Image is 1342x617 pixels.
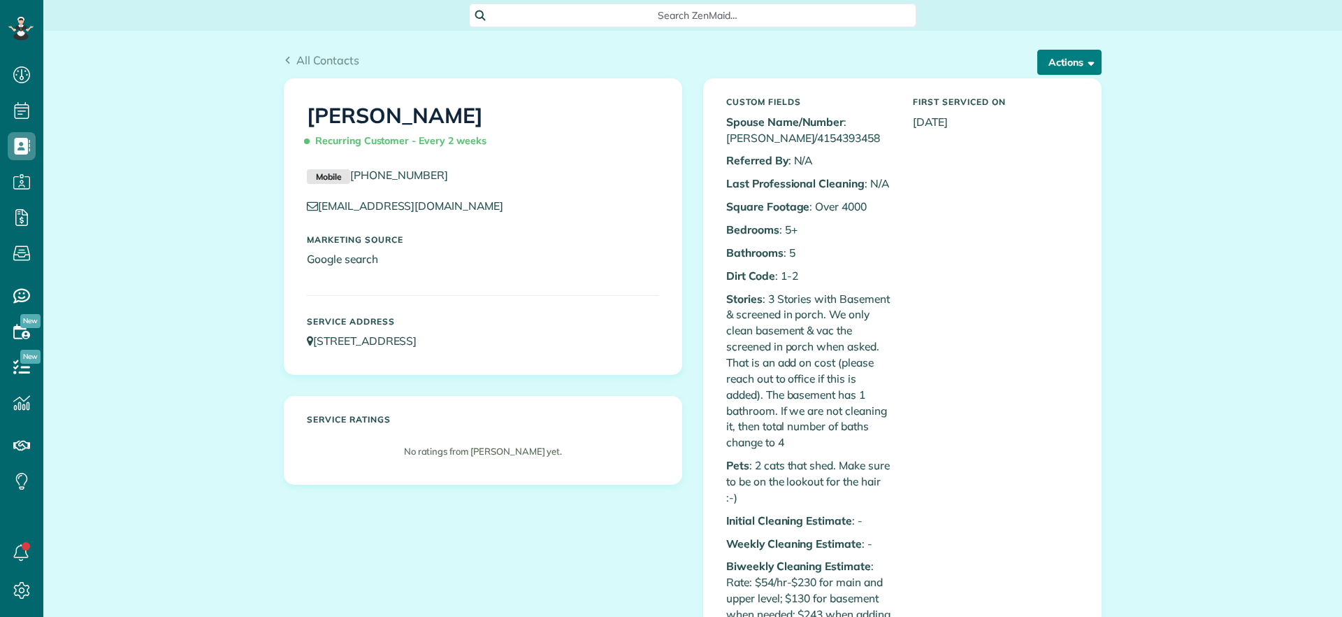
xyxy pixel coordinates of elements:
a: Mobile[PHONE_NUMBER] [307,168,448,182]
p: : - [726,536,892,552]
p: No ratings from [PERSON_NAME] yet. [314,445,652,458]
h1: [PERSON_NAME] [307,104,659,153]
b: Stories [726,292,763,306]
button: Actions [1037,50,1102,75]
p: : 2 cats that shed. Make sure to be on the lookout for the hair :-) [726,458,892,506]
p: : Over 4000 [726,199,892,215]
p: : N/A [726,176,892,192]
b: Square Footage [726,199,809,213]
b: Referred By [726,153,788,167]
b: Initial Cleaning Estimate [726,513,852,527]
a: [STREET_ADDRESS] [307,334,430,348]
span: All Contacts [296,53,359,67]
p: : N/A [726,153,892,169]
h5: Custom Fields [726,97,892,106]
p: : 5+ [726,222,892,238]
p: : 3 Stories with Basement & screened in porch. We only clean basement & vac the screened in porch... [726,291,892,451]
b: Bedrooms [726,222,779,236]
b: Last Professional Cleaning [726,176,865,190]
span: New [20,314,41,328]
a: All Contacts [284,52,359,69]
h5: Service ratings [307,415,659,424]
h5: Marketing Source [307,235,659,244]
p: : [PERSON_NAME]/4154393458 [726,114,892,146]
h5: Service Address [307,317,659,326]
p: : 5 [726,245,892,261]
p: : 1-2 [726,268,892,284]
p: : - [726,513,892,529]
p: Google search [307,251,659,267]
span: New [20,350,41,364]
b: Pets [726,458,749,472]
b: Spouse Name/Number [726,115,844,129]
b: Bathrooms [726,246,784,260]
h5: First Serviced On [913,97,1078,106]
b: Weekly Cleaning Estimate [726,537,862,551]
p: [DATE] [913,114,1078,130]
small: Mobile [307,169,350,185]
b: Dirt Code [726,269,775,283]
span: Recurring Customer - Every 2 weeks [307,129,492,153]
a: [EMAIL_ADDRESS][DOMAIN_NAME] [307,199,517,213]
b: Biweekly Cleaning Estimate [726,559,871,573]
